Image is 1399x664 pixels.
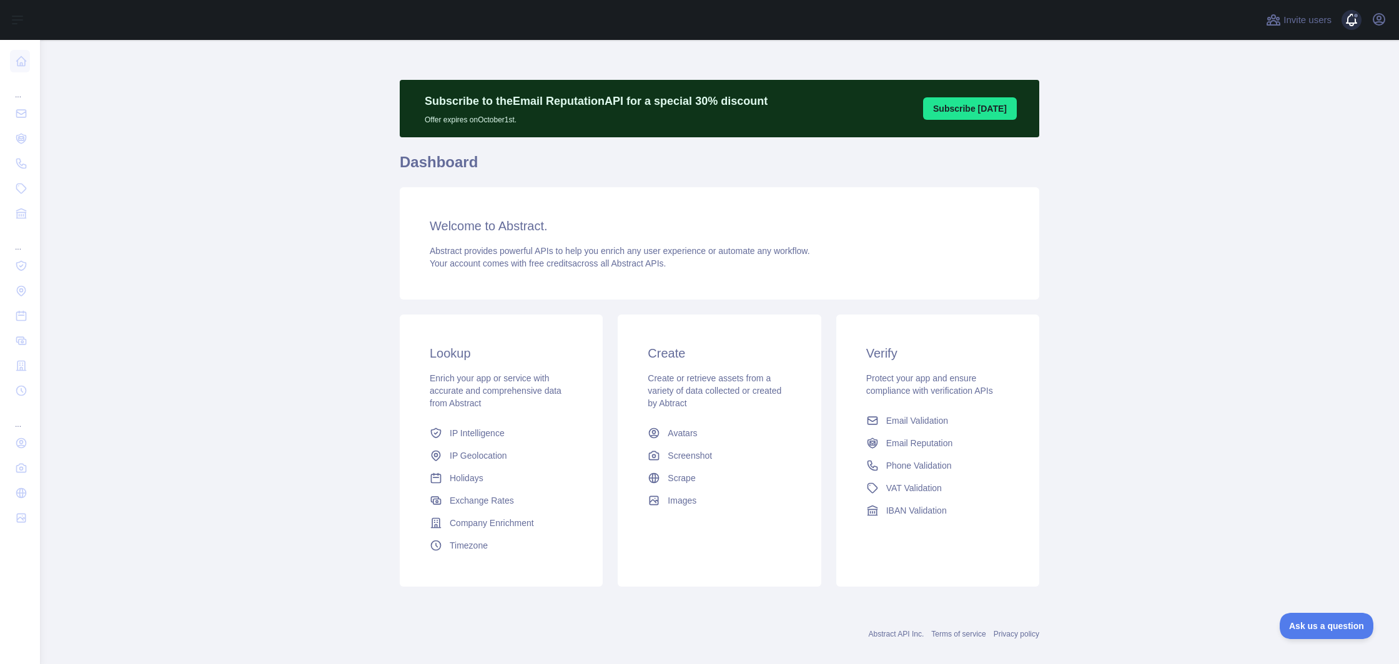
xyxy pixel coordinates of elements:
[668,427,697,439] span: Avatars
[668,494,696,507] span: Images
[1280,613,1374,639] iframe: Toggle Customer Support
[425,444,578,467] a: IP Geolocation
[10,404,30,429] div: ...
[861,432,1014,454] a: Email Reputation
[430,217,1009,235] h3: Welcome to Abstract.
[430,373,561,408] span: Enrich your app or service with accurate and comprehensive data from Abstract
[425,489,578,512] a: Exchange Rates
[648,373,781,408] span: Create or retrieve assets from a variety of data collected or created by Abtract
[430,246,810,256] span: Abstract provides powerful APIs to help you enrich any user experience or automate any workflow.
[430,258,666,268] span: Your account comes with across all Abstract APIs.
[425,422,578,444] a: IP Intelligence
[643,467,796,489] a: Scrape
[430,344,573,362] h3: Lookup
[1283,13,1332,27] span: Invite users
[994,630,1039,638] a: Privacy policy
[425,512,578,534] a: Company Enrichment
[886,414,948,427] span: Email Validation
[643,444,796,467] a: Screenshot
[886,504,947,517] span: IBAN Validation
[923,97,1017,120] button: Subscribe [DATE]
[643,489,796,512] a: Images
[886,437,953,449] span: Email Reputation
[425,110,768,125] p: Offer expires on October 1st.
[886,482,942,494] span: VAT Validation
[400,152,1039,182] h1: Dashboard
[861,409,1014,432] a: Email Validation
[866,344,1009,362] h3: Verify
[425,92,768,110] p: Subscribe to the Email Reputation API for a special 30 % discount
[450,449,507,462] span: IP Geolocation
[648,344,791,362] h3: Create
[643,422,796,444] a: Avatars
[10,227,30,252] div: ...
[1263,10,1334,30] button: Invite users
[869,630,924,638] a: Abstract API Inc.
[450,517,534,529] span: Company Enrichment
[425,534,578,557] a: Timezone
[886,459,952,472] span: Phone Validation
[529,258,572,268] span: free credits
[450,472,483,484] span: Holidays
[866,373,993,396] span: Protect your app and ensure compliance with verification APIs
[931,630,986,638] a: Terms of service
[10,75,30,100] div: ...
[861,499,1014,522] a: IBAN Validation
[668,449,712,462] span: Screenshot
[425,467,578,489] a: Holidays
[450,539,488,552] span: Timezone
[861,454,1014,477] a: Phone Validation
[668,472,695,484] span: Scrape
[450,427,505,439] span: IP Intelligence
[450,494,514,507] span: Exchange Rates
[861,477,1014,499] a: VAT Validation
